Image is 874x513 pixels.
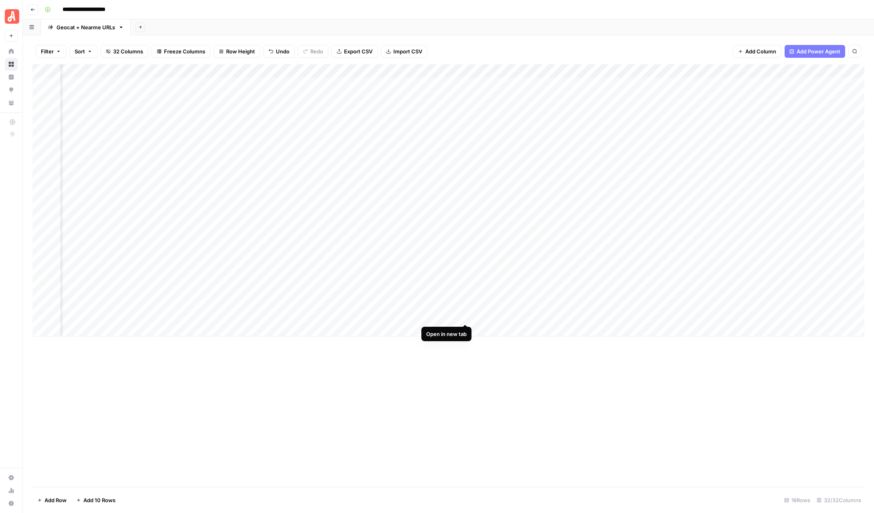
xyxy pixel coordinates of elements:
[5,58,18,71] a: Browse
[426,330,467,338] div: Open in new tab
[5,6,18,26] button: Workspace: Angi
[344,47,372,55] span: Export CSV
[214,45,260,58] button: Row Height
[75,47,85,55] span: Sort
[393,47,422,55] span: Import CSV
[164,47,205,55] span: Freeze Columns
[152,45,210,58] button: Freeze Columns
[5,471,18,484] a: Settings
[69,45,97,58] button: Sort
[332,45,378,58] button: Export CSV
[381,45,427,58] button: Import CSV
[5,83,18,96] a: Opportunities
[5,497,18,510] button: Help + Support
[226,47,255,55] span: Row Height
[5,96,18,109] a: Your Data
[276,47,289,55] span: Undo
[71,494,120,507] button: Add 10 Rows
[5,71,18,83] a: Insights
[797,47,840,55] span: Add Power Agent
[298,45,328,58] button: Redo
[263,45,295,58] button: Undo
[733,45,781,58] button: Add Column
[785,45,845,58] button: Add Power Agent
[5,45,18,58] a: Home
[745,47,776,55] span: Add Column
[813,494,864,507] div: 32/32 Columns
[781,494,813,507] div: 18 Rows
[41,47,54,55] span: Filter
[101,45,148,58] button: 32 Columns
[310,47,323,55] span: Redo
[83,496,115,504] span: Add 10 Rows
[32,494,71,507] button: Add Row
[57,23,115,31] div: Geocat + Nearme URLs
[45,496,67,504] span: Add Row
[36,45,66,58] button: Filter
[113,47,143,55] span: 32 Columns
[5,484,18,497] a: Usage
[5,9,19,24] img: Angi Logo
[41,19,131,35] a: Geocat + Nearme URLs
